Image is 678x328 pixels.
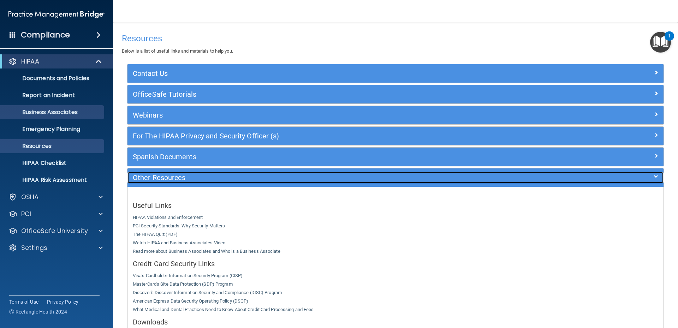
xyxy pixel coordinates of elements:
h5: Downloads [133,318,658,326]
p: Resources [5,143,101,150]
a: OSHA [8,193,103,201]
a: Discover's Discover Information Security and Compliance (DISC) Program [133,290,282,295]
h5: For The HIPAA Privacy and Security Officer (s) [133,132,524,140]
a: For The HIPAA Privacy and Security Officer (s) [133,130,658,142]
a: Watch HIPAA and Business Associates Video [133,240,225,245]
a: OfficeSafe Tutorials [133,89,658,100]
p: HIPAA Checklist [5,160,101,167]
a: Privacy Policy [47,298,79,305]
span: Below is a list of useful links and materials to help you. [122,48,233,54]
p: Settings [21,244,47,252]
h5: Spanish Documents [133,153,524,161]
a: HIPAA Violations and Enforcement [133,215,203,220]
button: Open Resource Center, 1 new notification [650,32,671,53]
a: Visa's Cardholder Information Security Program (CISP) [133,273,243,278]
h5: Useful Links [133,202,658,209]
a: Read more about Business Associates and Who is a Business Associate [133,249,280,254]
p: HIPAA Risk Assessment [5,177,101,184]
h5: Other Resources [133,174,524,181]
h5: Contact Us [133,70,524,77]
div: 1 [668,36,671,45]
a: What Medical and Dental Practices Need to Know About Credit Card Processing and Fees [133,307,314,312]
img: PMB logo [8,7,105,22]
a: Other Resources [133,172,658,183]
a: HIPAA [8,57,102,66]
a: Spanish Documents [133,151,658,162]
h4: Resources [122,34,669,43]
p: OSHA [21,193,39,201]
a: Webinars [133,109,658,121]
a: MasterCard's Site Data Protection (SDP) Program [133,281,233,287]
iframe: Drift Widget Chat Controller [556,278,670,306]
p: HIPAA [21,57,39,66]
a: Contact Us [133,68,658,79]
h5: Credit Card Security Links [133,260,658,268]
h5: Webinars [133,111,524,119]
span: Ⓒ Rectangle Health 2024 [9,308,67,315]
p: Report an Incident [5,92,101,99]
p: Emergency Planning [5,126,101,133]
a: American Express Data Security Operating Policy (DSOP) [133,298,248,304]
p: Business Associates [5,109,101,116]
h5: OfficeSafe Tutorials [133,90,524,98]
a: PCI [8,210,103,218]
h4: Compliance [21,30,70,40]
a: The HIPAA Quiz (PDF) [133,232,178,237]
a: Terms of Use [9,298,38,305]
a: Settings [8,244,103,252]
p: PCI [21,210,31,218]
a: PCI Security Standards: Why Security Matters [133,223,225,228]
p: OfficeSafe University [21,227,88,235]
p: Documents and Policies [5,75,101,82]
a: OfficeSafe University [8,227,103,235]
